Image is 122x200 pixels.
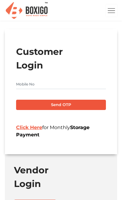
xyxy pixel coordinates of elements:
button: Send OTP [16,100,106,110]
div: for Monthly [16,124,106,138]
img: menu [108,7,115,14]
input: Mobile No [16,79,106,89]
h1: Customer Login [16,45,106,72]
img: Boxigo [5,1,49,20]
h1: Vendor Login [14,163,108,191]
a: Click Here [16,125,42,130]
